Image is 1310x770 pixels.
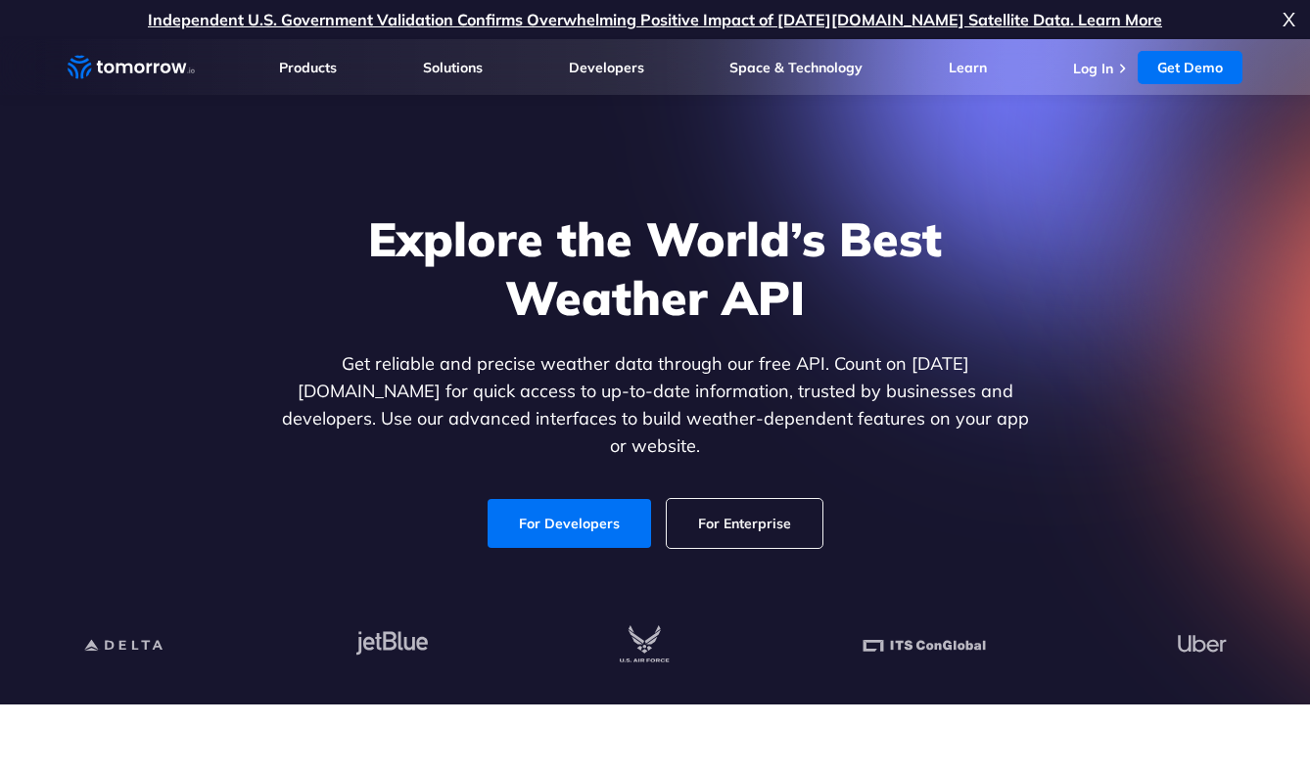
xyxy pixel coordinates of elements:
[569,59,644,76] a: Developers
[68,53,195,82] a: Home link
[277,350,1033,460] p: Get reliable and precise weather data through our free API. Count on [DATE][DOMAIN_NAME] for quic...
[1073,60,1113,77] a: Log In
[1138,51,1242,84] a: Get Demo
[148,10,1162,29] a: Independent U.S. Government Validation Confirms Overwhelming Positive Impact of [DATE][DOMAIN_NAM...
[277,209,1033,327] h1: Explore the World’s Best Weather API
[488,499,651,548] a: For Developers
[667,499,822,548] a: For Enterprise
[423,59,483,76] a: Solutions
[949,59,987,76] a: Learn
[279,59,337,76] a: Products
[729,59,863,76] a: Space & Technology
